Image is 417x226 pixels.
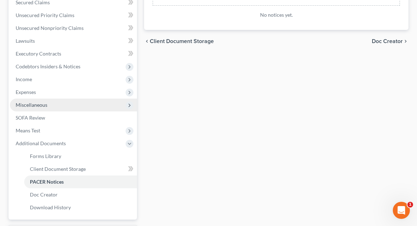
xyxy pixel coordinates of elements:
[24,175,137,188] a: PACER Notices
[16,63,80,69] span: Codebtors Insiders & Notices
[16,76,32,82] span: Income
[24,201,137,214] a: Download History
[16,25,84,31] span: Unsecured Nonpriority Claims
[407,202,413,207] span: 1
[30,166,86,172] span: Client Document Storage
[24,163,137,175] a: Client Document Storage
[16,115,45,121] span: SOFA Review
[393,202,410,219] iframe: Intercom live chat
[10,22,137,35] a: Unsecured Nonpriority Claims
[10,9,137,22] a: Unsecured Priority Claims
[16,12,74,18] span: Unsecured Priority Claims
[144,38,214,44] button: chevron_left Client Document Storage
[10,35,137,47] a: Lawsuits
[372,38,403,44] span: Doc Creator
[16,127,40,133] span: Means Test
[16,89,36,95] span: Expenses
[144,38,150,44] i: chevron_left
[24,150,137,163] a: Forms Library
[30,204,71,210] span: Download History
[24,188,137,201] a: Doc Creator
[372,38,408,44] button: Doc Creator chevron_right
[16,102,47,108] span: Miscellaneous
[403,38,408,44] i: chevron_right
[10,111,137,124] a: SOFA Review
[16,140,66,146] span: Additional Documents
[16,51,61,57] span: Executory Contracts
[153,11,400,19] p: No notices yet.
[30,191,58,198] span: Doc Creator
[16,38,35,44] span: Lawsuits
[10,47,137,60] a: Executory Contracts
[30,179,64,185] span: PACER Notices
[150,38,214,44] span: Client Document Storage
[30,153,61,159] span: Forms Library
